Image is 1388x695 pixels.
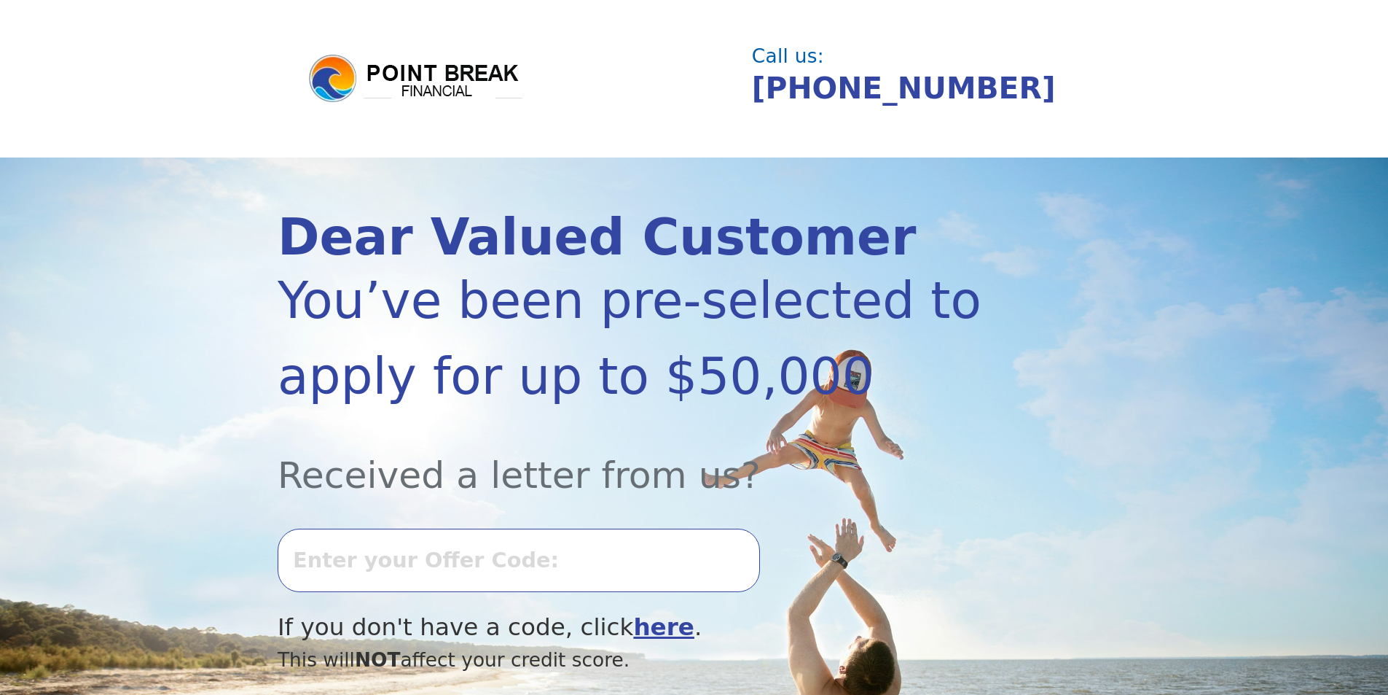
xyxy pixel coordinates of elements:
a: [PHONE_NUMBER] [752,71,1056,106]
input: Enter your Offer Code: [278,529,760,591]
span: NOT [355,648,401,671]
div: Dear Valued Customer [278,212,986,263]
div: Call us: [752,47,1099,66]
img: logo.png [307,53,525,105]
a: here [633,613,694,641]
div: Received a letter from us? [278,414,986,502]
div: If you don't have a code, click . [278,610,986,645]
div: You’ve been pre-selected to apply for up to $50,000 [278,263,986,414]
div: This will affect your credit score. [278,645,986,675]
